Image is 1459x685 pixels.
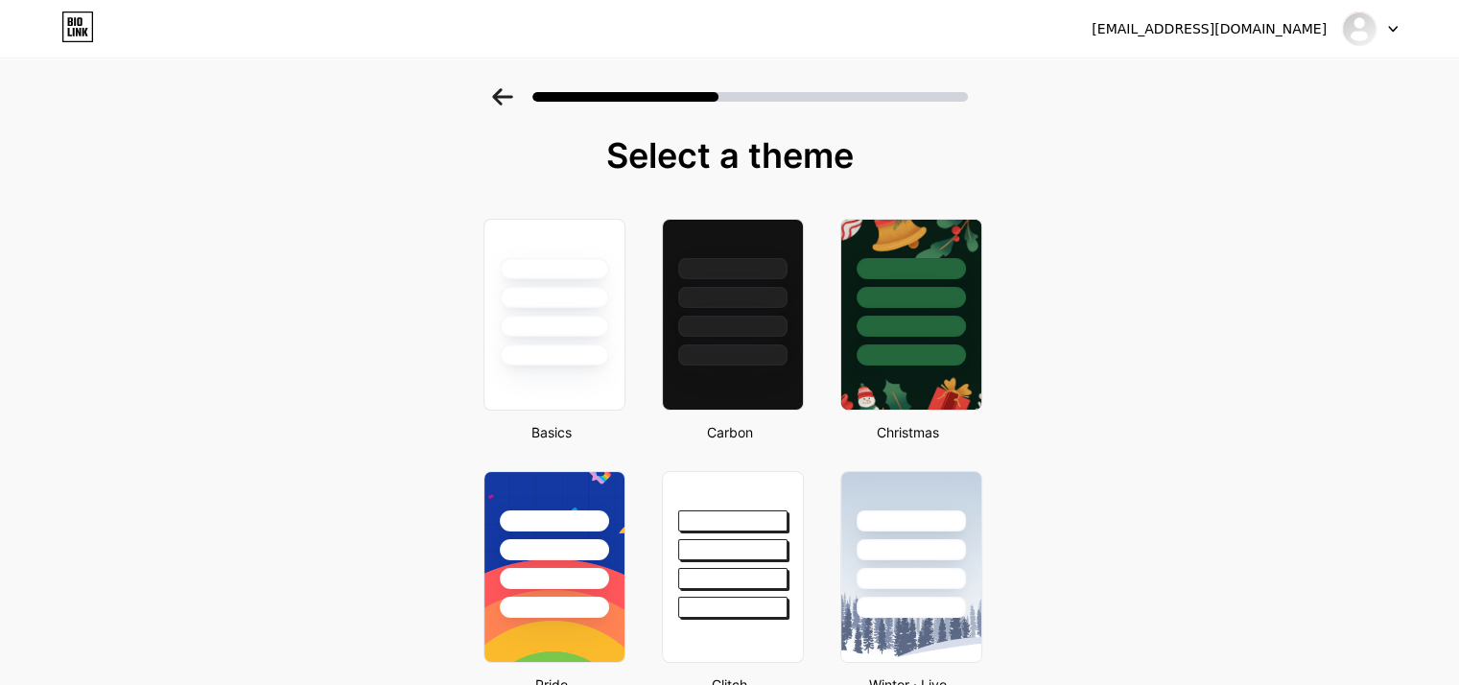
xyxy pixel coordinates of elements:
[1341,11,1377,47] img: Mohamed Saai
[1092,19,1327,39] div: [EMAIL_ADDRESS][DOMAIN_NAME]
[656,422,804,442] div: Carbon
[478,422,625,442] div: Basics
[835,422,982,442] div: Christmas
[476,136,984,175] div: Select a theme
